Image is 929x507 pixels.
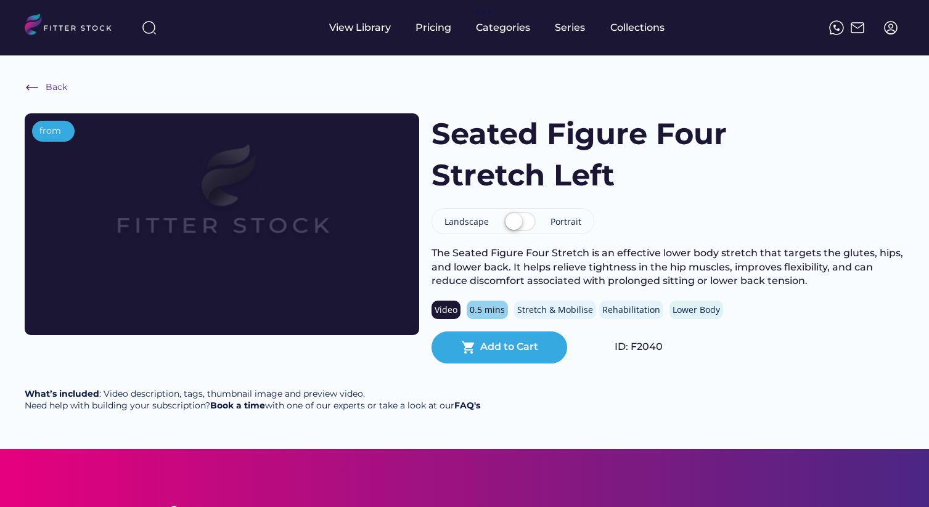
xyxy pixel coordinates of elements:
[615,340,904,354] div: ID: F2040
[883,20,898,35] img: profile-circle.svg
[673,304,720,316] div: Lower Body
[25,388,99,399] strong: What’s included
[25,388,480,412] div: : Video description, tags, thumbnail image and preview video. Need help with building your subscr...
[476,6,492,18] div: fvck
[25,80,39,95] img: Frame%20%286%29.svg
[329,21,391,34] div: View Library
[39,125,61,137] div: from
[555,21,586,34] div: Series
[602,304,660,316] div: Rehabilitation
[142,20,157,35] img: search-normal%203.svg
[454,400,480,411] a: FAQ's
[829,20,844,35] img: meteor-icons_whatsapp%20%281%29.svg
[46,81,67,94] div: Back
[64,113,380,291] img: Frame%2079%20%281%29.svg
[476,21,530,34] div: Categories
[210,400,265,411] a: Book a time
[470,304,505,316] div: 0.5 mins
[432,113,786,196] h1: Seated Figure Four Stretch Left
[584,340,599,355] img: yH5BAEAAAAALAAAAAABAAEAAAIBRAA7
[480,340,538,354] div: Add to Cart
[435,304,457,316] div: Video
[517,304,593,316] div: Stretch & Mobilise
[850,20,865,35] img: Frame%2051.svg
[444,216,489,228] div: Landscape
[550,216,581,228] div: Portrait
[432,246,904,288] div: The Seated Figure Four Stretch is an effective lower body stretch that targets the glutes, hips, ...
[25,14,122,39] img: LOGO.svg
[610,21,665,34] div: Collections
[415,21,451,34] div: Pricing
[461,340,476,355] button: shopping_cart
